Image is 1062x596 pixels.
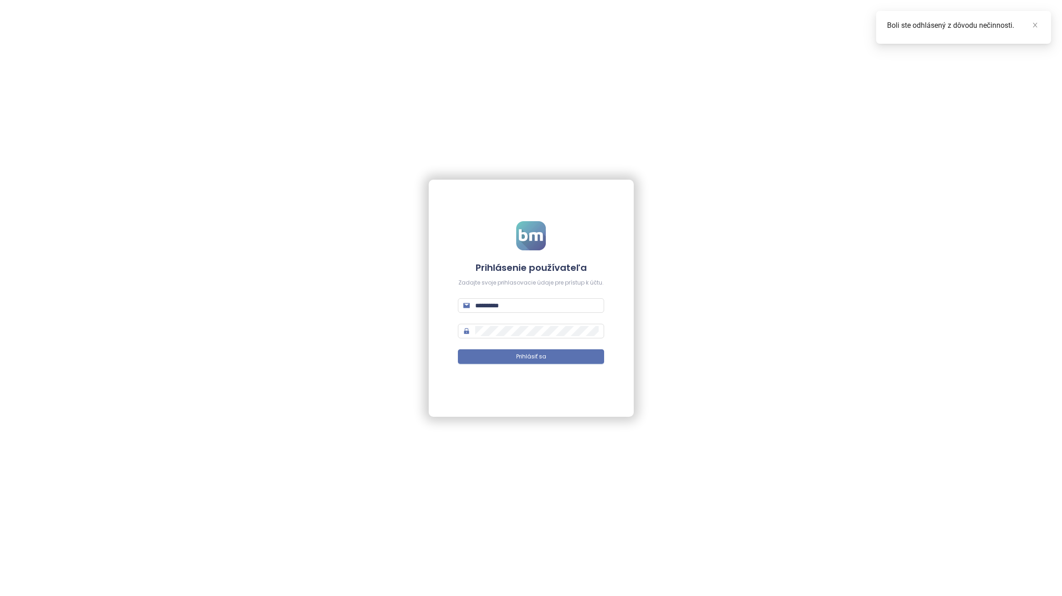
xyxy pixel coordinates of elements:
[1032,22,1038,28] span: close
[458,349,604,364] button: Prihlásiť sa
[463,328,470,334] span: lock
[458,261,604,274] h4: Prihlásenie používateľa
[458,279,604,287] div: Zadajte svoje prihlasovacie údaje pre prístup k účtu.
[463,302,470,309] span: mail
[887,20,1040,31] div: Boli ste odhlásený z dôvodu nečinnosti.
[516,221,546,250] img: logo
[516,352,546,361] span: Prihlásiť sa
